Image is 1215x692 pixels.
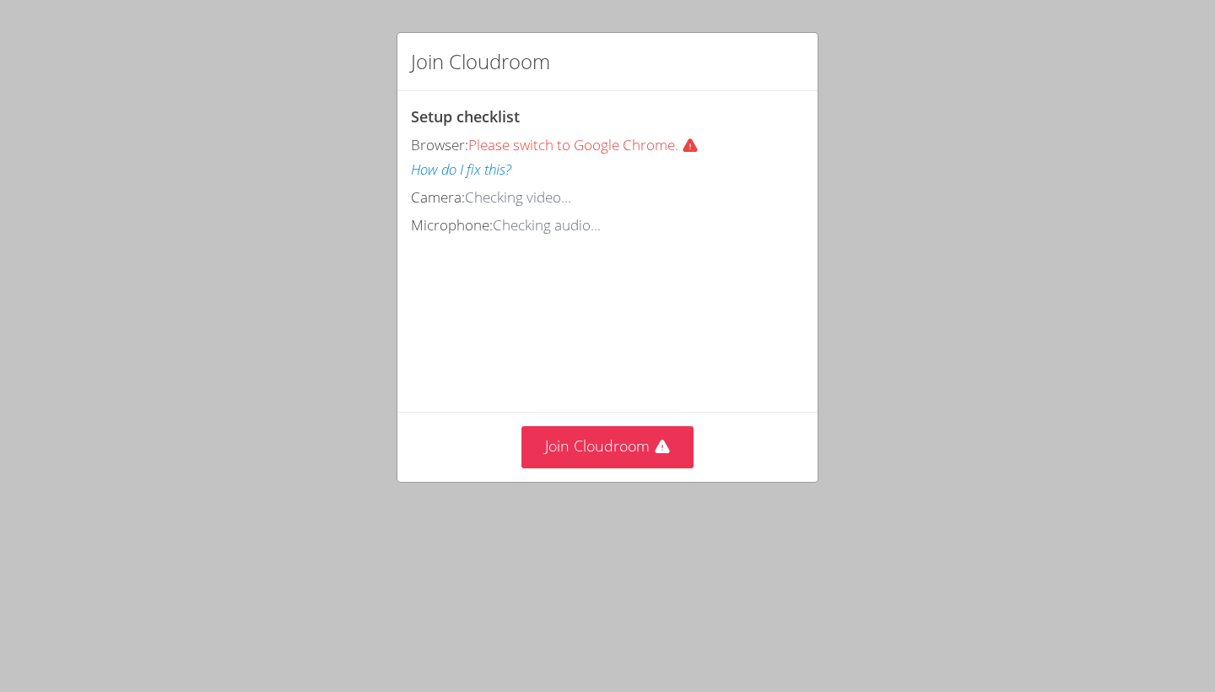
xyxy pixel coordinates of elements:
button: How do I fix this? [411,158,511,182]
span: Camera: [411,187,465,207]
button: Join Cloudroom [521,426,694,468]
span: Please switch to Google Chrome. [468,135,712,154]
h2: Join Cloudroom [411,46,550,77]
span: Checking video... [465,187,571,207]
span: Browser: [411,135,468,154]
span: Checking audio... [493,215,601,235]
span: Setup checklist [411,106,520,127]
span: Microphone: [411,215,493,235]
